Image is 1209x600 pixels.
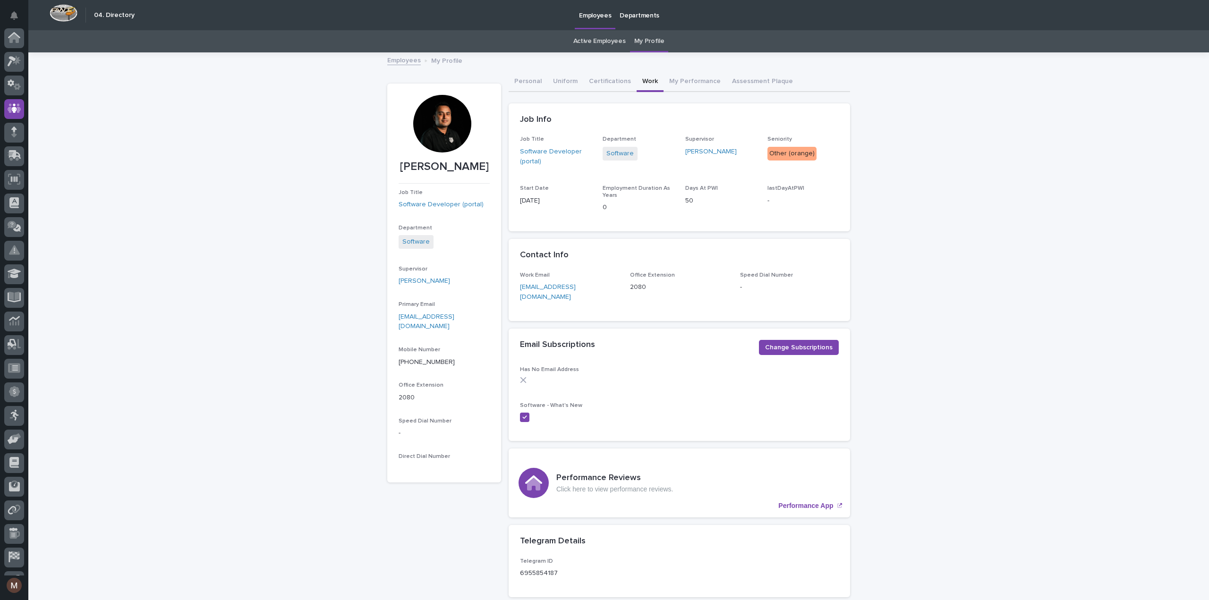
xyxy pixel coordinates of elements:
[556,473,673,483] h3: Performance Reviews
[767,196,839,206] p: -
[520,196,591,206] p: [DATE]
[520,147,591,167] a: Software Developer (portal)
[583,72,637,92] button: Certifications
[603,186,670,198] span: Employment Duration As Years
[520,115,552,125] h2: Job Info
[520,558,553,564] span: Telegram ID
[399,160,490,174] p: [PERSON_NAME]
[399,393,490,403] p: 2080
[399,428,490,438] p: -
[759,340,839,355] button: Change Subscriptions
[520,403,582,408] span: Software - What's New
[399,200,484,210] a: Software Developer (portal)
[399,359,455,365] a: [PHONE_NUMBER]
[767,136,792,142] span: Seniority
[603,203,674,212] p: 0
[630,282,729,292] p: 2080
[547,72,583,92] button: Uniform
[767,147,817,161] div: Other (orange)
[94,11,135,19] h2: 04. Directory
[520,136,544,142] span: Job Title
[726,72,799,92] button: Assessment Plaque
[767,186,804,191] span: lastDayAtPWI
[12,11,24,26] div: Notifications
[520,186,549,191] span: Start Date
[606,149,634,159] a: Software
[399,454,450,459] span: Direct Dial Number
[520,367,579,372] span: Has No Email Address
[520,250,569,261] h2: Contact Info
[520,340,595,350] h2: Email Subscriptions
[50,4,77,22] img: Workspace Logo
[399,266,427,272] span: Supervisor
[685,136,714,142] span: Supervisor
[399,418,451,424] span: Speed Dial Number
[509,72,547,92] button: Personal
[685,147,737,157] a: [PERSON_NAME]
[399,347,440,353] span: Mobile Number
[765,343,833,352] span: Change Subscriptions
[520,284,576,300] a: [EMAIL_ADDRESS][DOMAIN_NAME]
[740,282,839,292] p: -
[509,448,850,517] a: Performance App
[4,575,24,595] button: users-avatar
[573,30,626,52] a: Active Employees
[603,136,636,142] span: Department
[685,196,757,206] p: 50
[630,272,675,278] span: Office Extension
[399,382,443,388] span: Office Extension
[520,568,558,578] p: 6955854187
[431,55,462,65] p: My Profile
[399,190,423,195] span: Job Title
[402,237,430,247] a: Software
[556,485,673,493] p: Click here to view performance reviews.
[637,72,664,92] button: Work
[399,225,432,231] span: Department
[399,313,454,330] a: [EMAIL_ADDRESS][DOMAIN_NAME]
[740,272,793,278] span: Speed Dial Number
[634,30,664,52] a: My Profile
[399,302,435,307] span: Primary Email
[520,272,550,278] span: Work Email
[520,536,586,547] h2: Telegram Details
[778,502,833,510] p: Performance App
[4,6,24,25] button: Notifications
[664,72,726,92] button: My Performance
[387,54,421,65] a: Employees
[399,276,450,286] a: [PERSON_NAME]
[685,186,718,191] span: Days At PWI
